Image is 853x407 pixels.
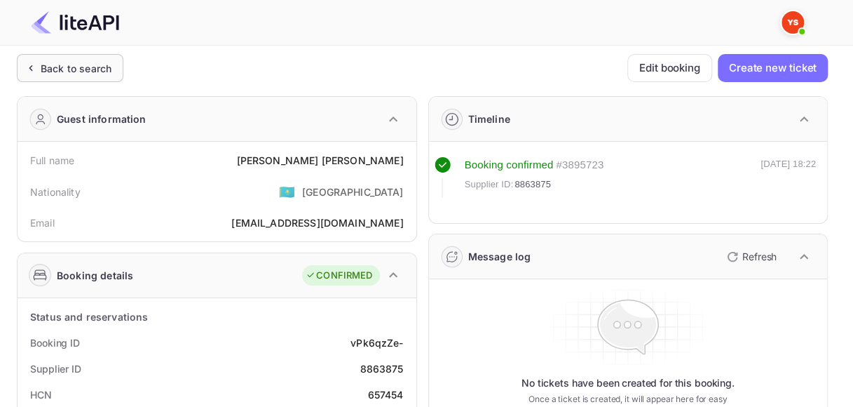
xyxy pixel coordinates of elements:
div: 8863875 [360,361,403,376]
div: Full name [30,153,74,168]
div: HCN [30,387,52,402]
div: Supplier ID [30,361,81,376]
button: Edit booking [627,54,712,82]
div: Booking ID [30,335,80,350]
div: vPk6qzZe- [350,335,403,350]
div: [PERSON_NAME] [PERSON_NAME] [236,153,403,168]
span: United States [279,179,295,204]
div: 657454 [368,387,404,402]
div: [GEOGRAPHIC_DATA] [302,185,404,199]
button: Create new ticket [718,54,828,82]
span: 8863875 [514,178,551,192]
div: Status and reservations [30,309,148,324]
div: Back to search [41,61,111,76]
div: # 3895723 [556,157,603,173]
div: Booking details [57,268,133,283]
p: Refresh [742,249,777,264]
div: CONFIRMED [306,269,372,283]
button: Refresh [718,246,782,268]
div: Guest information [57,112,146,126]
div: Message log [468,249,531,264]
p: No tickets have been created for this booking. [521,376,735,390]
div: Nationality [30,185,81,199]
div: Booking confirmed [465,157,554,173]
div: Timeline [468,112,510,126]
div: [DATE] 18:22 [760,157,816,198]
img: Yandex Support [782,11,804,34]
span: Supplier ID: [465,178,514,192]
div: [EMAIL_ADDRESS][DOMAIN_NAME] [231,215,403,230]
img: LiteAPI Logo [31,11,119,34]
div: Email [30,215,55,230]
